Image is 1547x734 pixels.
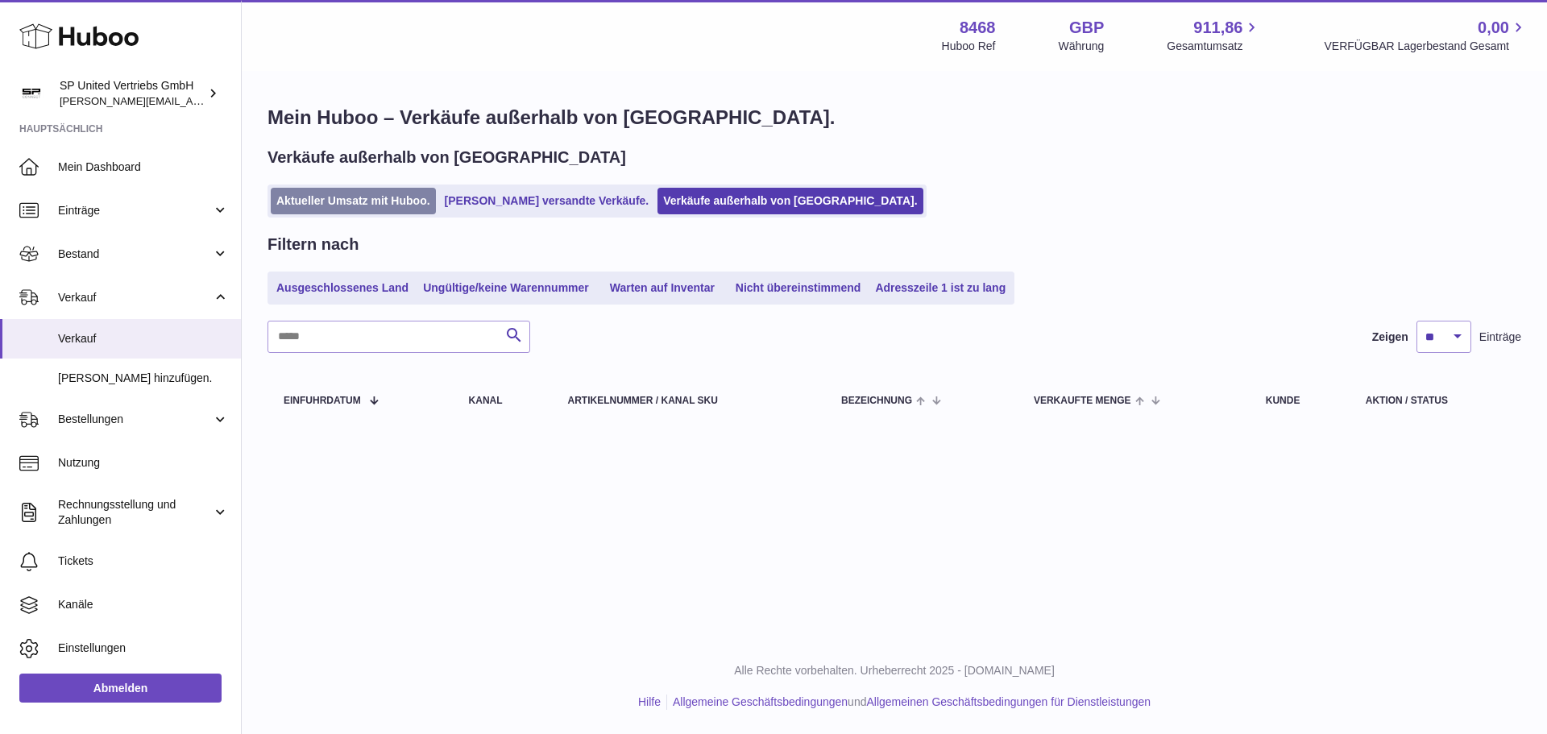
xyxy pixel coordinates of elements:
img: tim@sp-united.com [19,81,44,106]
div: Kunde [1266,396,1333,406]
strong: GBP [1069,17,1104,39]
span: Tickets [58,554,229,569]
div: Aktion / Status [1366,396,1505,406]
span: 0,00 [1478,17,1509,39]
a: Ungültige/keine Warennummer [417,275,595,301]
p: Alle Rechte vorbehalten. Urheberrecht 2025 - [DOMAIN_NAME] [255,663,1534,678]
span: Gesamtumsatz [1167,39,1261,54]
span: Einträge [58,203,212,218]
a: Ausgeschlossenes Land [271,275,414,301]
span: [PERSON_NAME] hinzufügen. [58,371,229,386]
span: Mein Dashboard [58,160,229,175]
div: SP United Vertriebs GmbH [60,78,205,109]
a: Warten auf Inventar [598,275,727,301]
h2: Verkäufe außerhalb von [GEOGRAPHIC_DATA] [268,147,626,168]
a: Adresszeile 1 ist zu lang [869,275,1011,301]
a: Allgemeine Geschäftsbedingungen [673,695,848,708]
h2: Filtern nach [268,234,359,255]
span: Einträge [1479,330,1521,345]
strong: 8468 [960,17,996,39]
span: Bestellungen [58,412,212,427]
span: Einstellungen [58,641,229,656]
span: Einfuhrdatum [284,396,361,406]
a: [PERSON_NAME] versandte Verkäufe. [439,188,655,214]
span: Kanäle [58,597,229,612]
span: Rechnungsstellung und Zahlungen [58,497,212,528]
div: Währung [1059,39,1105,54]
span: [PERSON_NAME][EMAIL_ADDRESS][DOMAIN_NAME] [60,94,323,107]
span: Nutzung [58,455,229,471]
a: Aktueller Umsatz mit Huboo. [271,188,436,214]
span: Verkauf [58,290,212,305]
div: Artikelnummer / Kanal SKU [567,396,809,406]
h1: Mein Huboo – Verkäufe außerhalb von [GEOGRAPHIC_DATA]. [268,105,1521,131]
a: Allgemeinen Geschäftsbedingungen für Dienstleistungen [866,695,1151,708]
a: Nicht übereinstimmend [730,275,867,301]
div: Kanal [469,396,536,406]
span: Verkauf [58,331,229,346]
span: 911,86 [1193,17,1242,39]
a: Hilfe [638,695,661,708]
li: und [667,695,1151,710]
a: 0,00 VERFÜGBAR Lagerbestand Gesamt [1324,17,1528,54]
span: VERFÜGBAR Lagerbestand Gesamt [1324,39,1528,54]
a: 911,86 Gesamtumsatz [1167,17,1261,54]
span: Bezeichnung [841,396,912,406]
span: Bestand [58,247,212,262]
a: Abmelden [19,674,222,703]
div: Huboo Ref [942,39,996,54]
span: Verkaufte Menge [1034,396,1131,406]
a: Verkäufe außerhalb von [GEOGRAPHIC_DATA]. [657,188,923,214]
label: Zeigen [1372,330,1408,345]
